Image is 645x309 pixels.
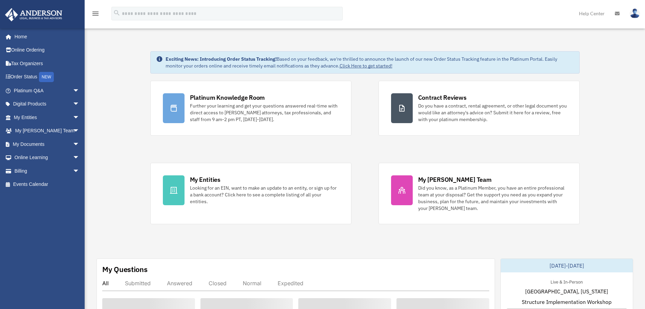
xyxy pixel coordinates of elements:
a: My [PERSON_NAME] Teamarrow_drop_down [5,124,90,138]
a: menu [91,12,100,18]
span: arrow_drop_down [73,124,86,138]
div: My [PERSON_NAME] Team [418,175,492,184]
a: My Entities Looking for an EIN, want to make an update to an entity, or sign up for a bank accoun... [150,163,351,224]
div: Expedited [278,280,303,287]
a: My [PERSON_NAME] Team Did you know, as a Platinum Member, you have an entire professional team at... [379,163,580,224]
span: arrow_drop_down [73,151,86,165]
div: My Entities [190,175,220,184]
a: Digital Productsarrow_drop_down [5,97,90,111]
i: menu [91,9,100,18]
span: arrow_drop_down [73,84,86,98]
div: Submitted [125,280,151,287]
a: Platinum Q&Aarrow_drop_down [5,84,90,97]
a: Online Learningarrow_drop_down [5,151,90,165]
div: Did you know, as a Platinum Member, you have an entire professional team at your disposal? Get th... [418,185,567,212]
a: Tax Organizers [5,57,90,70]
span: arrow_drop_down [73,111,86,124]
div: NEW [39,72,54,82]
div: My Questions [102,264,148,274]
div: All [102,280,109,287]
i: search [113,9,121,17]
a: Click Here to get started! [340,63,392,69]
div: Normal [243,280,261,287]
div: Closed [209,280,227,287]
span: [GEOGRAPHIC_DATA], [US_STATE] [525,287,608,295]
a: Events Calendar [5,178,90,191]
span: arrow_drop_down [73,164,86,178]
div: Do you have a contract, rental agreement, or other legal document you would like an attorney's ad... [418,102,567,123]
img: User Pic [630,8,640,18]
div: Based on your feedback, we're thrilled to announce the launch of our new Order Status Tracking fe... [166,56,574,69]
strong: Exciting News: Introducing Order Status Tracking! [166,56,277,62]
a: Home [5,30,86,43]
a: My Entitiesarrow_drop_down [5,111,90,124]
div: Live & In-Person [545,278,588,285]
span: Structure Implementation Workshop [522,298,611,306]
a: Order StatusNEW [5,70,90,84]
div: Looking for an EIN, want to make an update to an entity, or sign up for a bank account? Click her... [190,185,339,205]
span: arrow_drop_down [73,97,86,111]
div: [DATE]-[DATE] [501,259,633,272]
a: Platinum Knowledge Room Further your learning and get your questions answered real-time with dire... [150,81,351,136]
div: Contract Reviews [418,93,467,102]
a: Billingarrow_drop_down [5,164,90,178]
div: Further your learning and get your questions answered real-time with direct access to [PERSON_NAM... [190,102,339,123]
img: Anderson Advisors Platinum Portal [3,8,64,21]
a: Contract Reviews Do you have a contract, rental agreement, or other legal document you would like... [379,81,580,136]
div: Platinum Knowledge Room [190,93,265,102]
div: Answered [167,280,192,287]
a: Online Ordering [5,43,90,57]
span: arrow_drop_down [73,137,86,151]
a: My Documentsarrow_drop_down [5,137,90,151]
